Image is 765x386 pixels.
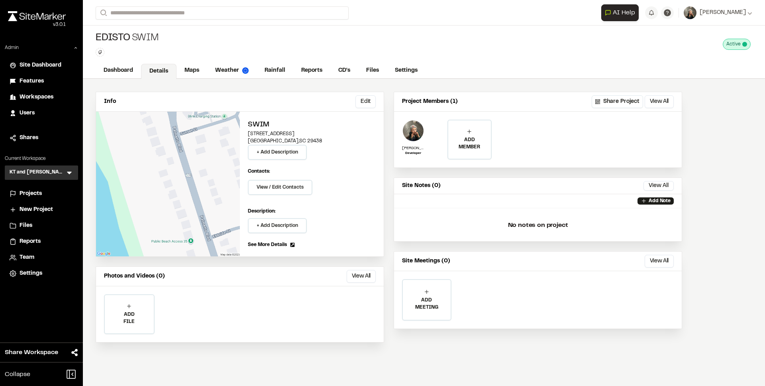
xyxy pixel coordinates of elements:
p: ADD MEMBER [448,136,490,151]
button: Search [96,6,110,20]
button: View All [645,95,674,108]
button: + Add Description [248,218,307,233]
span: Team [20,253,34,262]
a: Settings [10,269,73,278]
button: View / Edit Contacts [248,180,312,195]
span: Site Dashboard [20,61,61,70]
a: Team [10,253,73,262]
div: This project is active and counting against your active project count. [723,39,751,50]
p: ADD MEETING [403,297,451,311]
button: View All [347,270,376,283]
p: Site Notes (0) [402,181,441,190]
h3: KT and [PERSON_NAME] [10,169,65,177]
a: CD's [330,63,358,78]
p: Developer [402,151,424,156]
span: See More Details [248,241,287,248]
button: Edit Tags [96,48,104,57]
span: Share Workspace [5,348,58,357]
p: Admin [5,44,19,51]
p: Project Members (1) [402,97,458,106]
p: [PERSON_NAME] [402,145,424,151]
button: + Add Description [248,145,307,160]
span: Users [20,109,35,118]
a: Users [10,109,73,118]
span: This project is active and counting against your active project count. [742,42,747,47]
a: Rainfall [257,63,293,78]
button: Open AI Assistant [601,4,639,21]
p: Site Meetings (0) [402,257,450,266]
a: Weather [207,63,257,78]
a: Reports [293,63,330,78]
a: New Project [10,205,73,214]
button: View All [645,255,674,268]
span: Reports [20,237,41,246]
span: Settings [20,269,42,278]
p: Description: [248,208,376,215]
span: Workspaces [20,93,53,102]
a: Shares [10,134,73,142]
div: Oh geez...please don't... [8,21,66,28]
img: Tom Evans [402,120,424,142]
p: [STREET_ADDRESS] [248,130,376,138]
span: [PERSON_NAME] [700,8,746,17]
span: Files [20,221,32,230]
a: Files [358,63,387,78]
div: Swim [96,32,159,45]
p: No notes on project [400,213,675,238]
a: Projects [10,189,73,198]
a: Dashboard [96,63,141,78]
a: Files [10,221,73,230]
p: Current Workspace [5,155,78,162]
p: Info [104,97,116,106]
button: Share Project [592,95,643,108]
button: Edit [355,95,376,108]
h2: Swim [248,120,376,130]
p: ADD FILE [105,311,154,325]
img: precipai.png [242,67,249,74]
span: Features [20,77,44,86]
span: Active [726,41,741,48]
span: Shares [20,134,38,142]
div: Open AI Assistant [601,4,642,21]
img: User [684,6,696,19]
span: AI Help [613,8,635,18]
span: Collapse [5,370,30,379]
span: Edisto [96,32,130,45]
a: Details [141,64,177,79]
button: [PERSON_NAME] [684,6,752,19]
a: Settings [387,63,426,78]
a: Site Dashboard [10,61,73,70]
a: Reports [10,237,73,246]
span: Projects [20,189,42,198]
p: [GEOGRAPHIC_DATA] , SC 29438 [248,138,376,145]
p: Contacts: [248,168,270,175]
img: rebrand.png [8,11,66,21]
p: Photos and Videos (0) [104,272,165,281]
button: View All [643,181,674,191]
a: Workspaces [10,93,73,102]
a: Maps [177,63,207,78]
span: New Project [20,205,53,214]
a: Features [10,77,73,86]
p: Add Note [649,197,671,205]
